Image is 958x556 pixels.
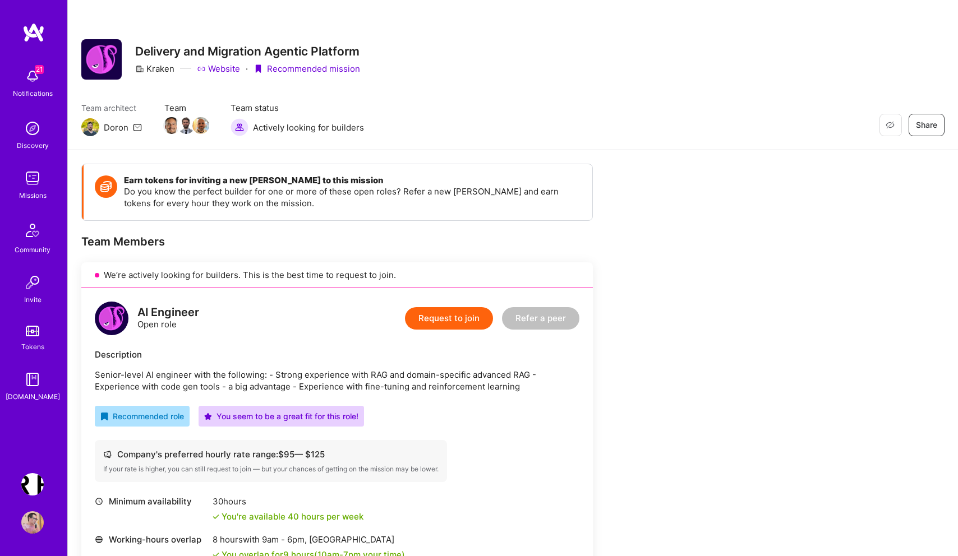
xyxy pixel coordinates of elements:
[254,63,360,75] div: Recommended mission
[81,39,122,80] img: Company Logo
[164,102,208,114] span: Team
[135,64,144,73] i: icon CompanyGray
[502,307,579,330] button: Refer a peer
[231,102,364,114] span: Team status
[916,119,937,131] span: Share
[81,102,142,114] span: Team architect
[179,116,194,135] a: Team Member Avatar
[135,63,174,75] div: Kraken
[213,495,363,507] div: 30 hours
[95,534,207,545] div: Working-hours overlap
[197,63,240,75] a: Website
[95,302,128,335] img: logo
[6,391,60,402] div: [DOMAIN_NAME]
[95,349,579,360] div: Description
[124,186,581,209] p: Do you know the perfect builder for one or more of these open roles? Refer a new [PERSON_NAME] an...
[213,511,363,522] div: You're available 40 hours per week
[135,44,360,58] h3: Delivery and Migration Agentic Platform
[103,450,112,458] i: icon Cash
[163,117,180,134] img: Team Member Avatar
[35,65,44,74] span: 21
[81,262,593,288] div: We’re actively looking for builders. This is the best time to request to join.
[192,117,209,134] img: Team Member Avatar
[95,535,103,544] i: icon World
[137,307,199,330] div: Open role
[231,118,248,136] img: Actively looking for builders
[213,513,219,520] i: icon Check
[137,307,199,318] div: AI Engineer
[15,244,50,256] div: Community
[213,534,405,545] div: 8 hours with [GEOGRAPHIC_DATA]
[13,87,53,99] div: Notifications
[95,495,207,507] div: Minimum availability
[100,410,184,422] div: Recommended role
[133,123,142,132] i: icon Mail
[124,175,581,186] h4: Earn tokens for inviting a new [PERSON_NAME] to this mission
[95,369,579,392] p: Senior-level AI engineer with the following: - Strong experience with RAG and domain-specific adv...
[19,189,47,201] div: Missions
[21,341,44,353] div: Tokens
[103,448,439,460] div: Company's preferred hourly rate range: $ 95 — $ 125
[100,413,108,420] i: icon RecommendedBadge
[19,473,47,495] a: Terr.ai: Building an Innovative Real Estate Platform
[103,465,439,474] div: If your rate is higher, you can still request to join — but your chances of getting on the missio...
[405,307,493,330] button: Request to join
[204,410,358,422] div: You seem to be a great fit for this role!
[81,234,593,249] div: Team Members
[21,368,44,391] img: guide book
[178,117,195,134] img: Team Member Avatar
[95,497,103,506] i: icon Clock
[253,122,364,133] span: Actively looking for builders
[104,122,128,133] div: Doron
[21,167,44,189] img: teamwork
[19,511,47,534] a: User Avatar
[204,413,212,420] i: icon PurpleStar
[21,117,44,140] img: discovery
[26,326,39,336] img: tokens
[909,114,945,136] button: Share
[260,534,309,545] span: 9am - 6pm ,
[254,64,262,73] i: icon PurpleRibbon
[194,116,208,135] a: Team Member Avatar
[246,63,248,75] div: ·
[21,65,44,87] img: bell
[22,22,45,43] img: logo
[17,140,49,151] div: Discovery
[164,116,179,135] a: Team Member Avatar
[21,473,44,495] img: Terr.ai: Building an Innovative Real Estate Platform
[21,511,44,534] img: User Avatar
[886,121,895,129] i: icon EyeClosed
[24,294,42,305] div: Invite
[95,175,117,198] img: Token icon
[21,271,44,294] img: Invite
[81,118,99,136] img: Team Architect
[19,217,46,244] img: Community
